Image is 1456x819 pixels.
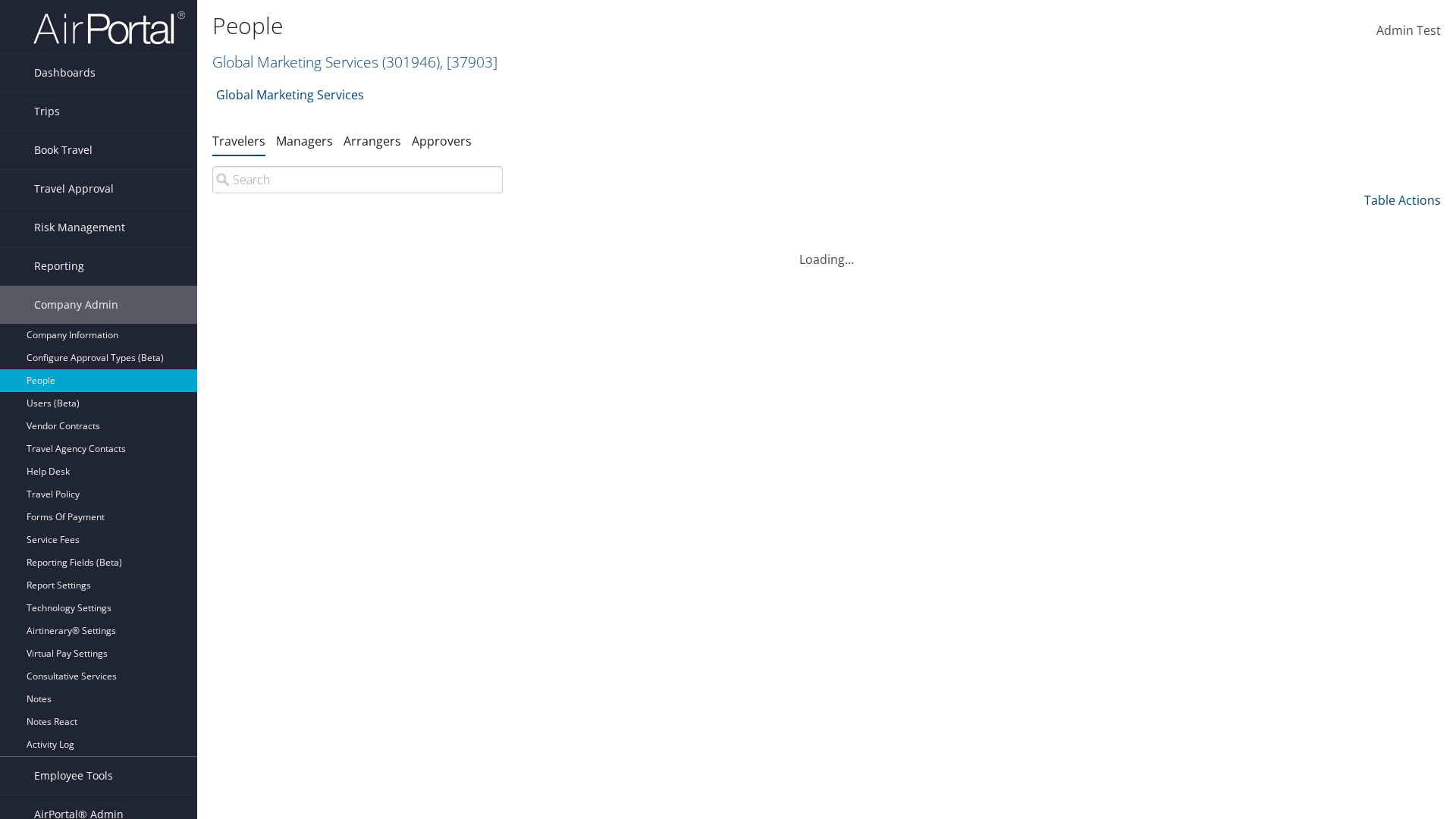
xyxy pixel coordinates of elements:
a: Travelers [212,133,265,149]
span: Reporting [34,247,84,285]
a: Global Marketing Services [216,80,364,110]
a: Global Marketing Services [212,52,497,72]
a: Managers [276,133,333,149]
span: Risk Management [34,209,125,246]
img: airportal-logo.png [33,10,185,45]
span: Trips [34,93,60,130]
span: Admin Test [1376,22,1441,39]
div: Loading... [212,232,1441,268]
span: , [ 37903 ] [440,52,497,72]
span: Company Admin [34,286,118,324]
a: Table Actions [1364,192,1441,209]
a: Approvers [412,133,472,149]
span: Dashboards [34,54,96,92]
span: Travel Approval [34,170,114,208]
a: Arrangers [344,133,401,149]
input: Search [212,166,503,193]
h1: People [212,10,1031,42]
span: Book Travel [34,131,93,169]
span: Employee Tools [34,757,113,795]
a: Admin Test [1376,8,1441,55]
span: ( 301946 ) [382,52,440,72]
